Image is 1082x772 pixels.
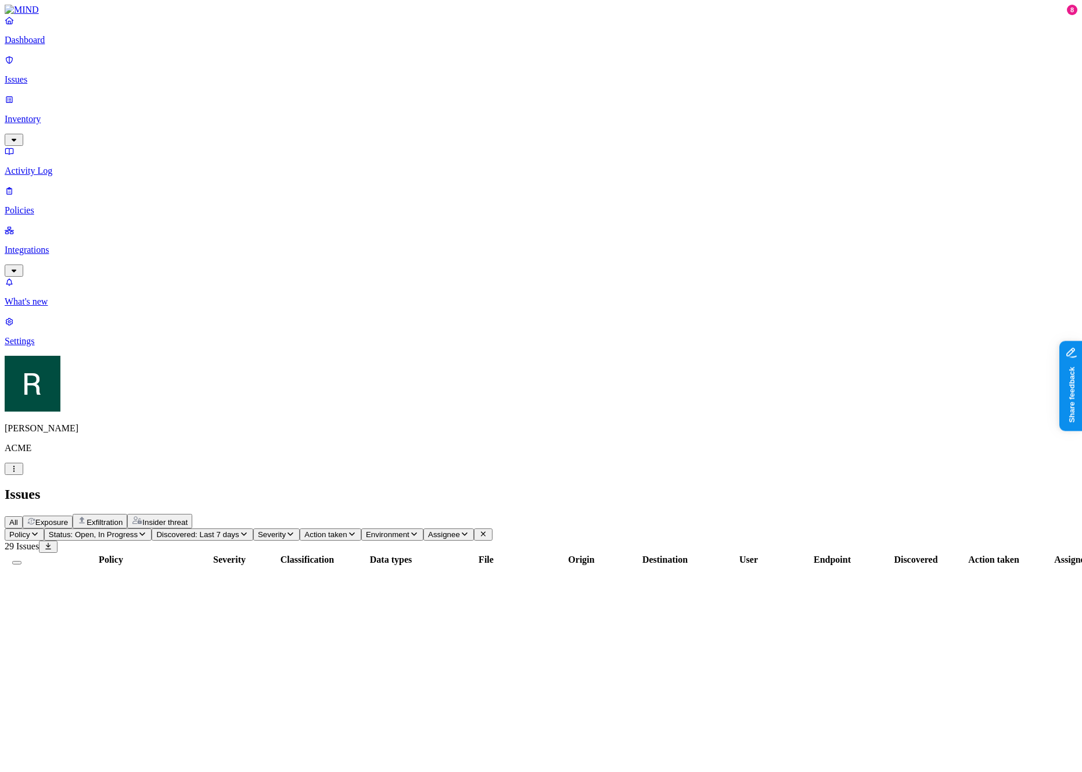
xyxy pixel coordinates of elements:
span: Assignee [428,530,460,539]
p: ACME [5,443,1077,453]
div: User [708,555,789,565]
div: Classification [267,555,348,565]
div: Policy [30,555,192,565]
p: [PERSON_NAME] [5,423,1077,434]
div: Destination [624,555,706,565]
span: Policy [9,530,30,539]
p: Settings [5,336,1077,346]
span: All [9,518,18,527]
p: Dashboard [5,35,1077,45]
a: Activity Log [5,146,1077,176]
span: Exfiltration [87,518,123,527]
p: Issues [5,74,1077,85]
a: Inventory [5,94,1077,144]
p: Integrations [5,245,1077,255]
p: What's new [5,296,1077,307]
img: Ron Rabinovich [5,356,60,412]
div: Severity [195,555,264,565]
span: Status: Open, In Progress [49,530,138,539]
a: What's new [5,277,1077,307]
span: Environment [366,530,409,539]
a: Dashboard [5,15,1077,45]
span: 29 Issues [5,541,39,551]
span: Exposure [35,518,68,527]
div: 8 [1067,5,1077,15]
p: Activity Log [5,166,1077,176]
h2: Issues [5,487,1077,502]
div: File [434,555,538,565]
span: Severity [258,530,286,539]
div: Data types [350,555,432,565]
img: MIND [5,5,39,15]
span: Insider threat [142,518,188,527]
p: Policies [5,205,1077,216]
p: Inventory [5,114,1077,124]
a: Settings [5,316,1077,346]
button: Select all [12,561,21,564]
div: Action taken [959,555,1029,565]
a: Policies [5,185,1077,216]
div: Discovered [875,555,957,565]
span: Discovered: Last 7 days [156,530,239,539]
a: Issues [5,55,1077,85]
div: Endpoint [792,555,873,565]
span: Action taken [304,530,347,539]
a: Integrations [5,225,1077,275]
a: MIND [5,5,1077,15]
div: Origin [541,555,622,565]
